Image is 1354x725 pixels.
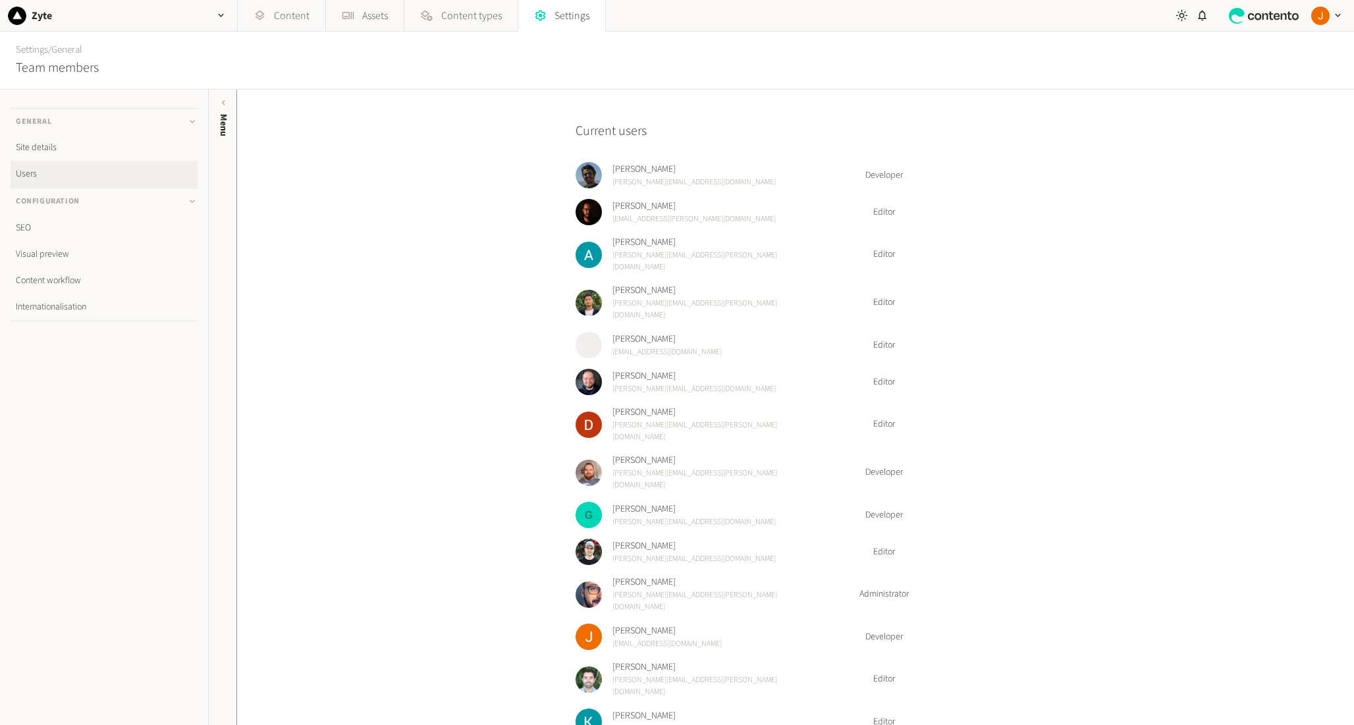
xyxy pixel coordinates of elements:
[612,589,821,613] span: [PERSON_NAME][EMAIL_ADDRESS][PERSON_NAME][DOMAIN_NAME]
[11,267,198,294] a: Content workflow
[576,581,602,608] img: Josh Angell
[612,406,821,419] span: [PERSON_NAME]
[831,508,936,522] span: Developer
[831,169,936,182] span: Developer
[831,205,936,219] span: Editor
[576,624,602,650] img: Josu Escalada
[576,502,602,528] img: George
[217,114,230,136] span: Menu
[11,215,198,241] a: SEO
[831,296,936,309] span: Editor
[612,674,821,698] span: [PERSON_NAME][EMAIL_ADDRESS][PERSON_NAME][DOMAIN_NAME]
[612,333,722,346] span: [PERSON_NAME]
[831,248,936,261] span: Editor
[48,43,51,57] span: /
[441,8,502,24] span: Content types
[612,468,821,491] span: [PERSON_NAME][EMAIL_ADDRESS][PERSON_NAME][DOMAIN_NAME]
[831,545,936,559] span: Editor
[576,199,602,225] img: Andre Gonçalves
[831,587,936,601] span: Administrator
[32,8,52,24] h2: Zyte
[612,454,821,468] span: [PERSON_NAME]
[612,576,821,589] span: [PERSON_NAME]
[831,375,936,389] span: Editor
[576,290,602,316] img: Arnold Alexander
[612,213,776,225] span: [EMAIL_ADDRESS][PERSON_NAME][DOMAIN_NAME]
[576,242,602,268] img: Anita Clarke
[8,7,26,25] img: Zyte
[16,116,51,128] span: General
[576,666,602,693] img: Juan Puig Martínez
[11,294,198,320] a: Internationalisation
[576,539,602,565] img: Ivan Kostov
[612,236,821,250] span: [PERSON_NAME]
[612,298,821,321] span: [PERSON_NAME][EMAIL_ADDRESS][PERSON_NAME][DOMAIN_NAME]
[16,58,99,78] h2: Team members
[612,539,776,553] span: [PERSON_NAME]
[612,369,776,383] span: [PERSON_NAME]
[831,466,936,479] span: Developer
[612,200,776,213] span: [PERSON_NAME]
[612,660,821,674] span: [PERSON_NAME]
[612,709,776,723] span: [PERSON_NAME]
[555,8,589,24] span: Settings
[612,419,821,443] span: [PERSON_NAME][EMAIL_ADDRESS][PERSON_NAME][DOMAIN_NAME]
[11,134,198,161] a: Site details
[612,638,722,650] span: [EMAIL_ADDRESS][DOMAIN_NAME]
[612,163,776,176] span: [PERSON_NAME]
[576,412,602,438] img: Debbie Crook
[612,383,776,395] span: [PERSON_NAME][EMAIL_ADDRESS][DOMAIN_NAME]
[831,338,936,352] span: Editor
[612,176,776,188] span: [PERSON_NAME][EMAIL_ADDRESS][DOMAIN_NAME]
[612,284,821,298] span: [PERSON_NAME]
[612,250,821,273] span: [PERSON_NAME][EMAIL_ADDRESS][PERSON_NAME][DOMAIN_NAME]
[576,460,602,486] img: Erik Galiana Farell
[1311,7,1330,25] img: Josu Escalada
[51,43,82,57] span: General
[612,516,776,528] span: [PERSON_NAME][EMAIL_ADDRESS][DOMAIN_NAME]
[831,630,936,644] span: Developer
[576,332,602,358] img: Cleber Alexandre
[11,161,198,187] a: Users
[612,502,776,516] span: [PERSON_NAME]
[612,553,776,565] span: [PERSON_NAME][EMAIL_ADDRESS][DOMAIN_NAME]
[576,369,602,395] img: Daniel Cave
[576,162,602,188] img: Agustin Castro
[612,346,722,358] span: [EMAIL_ADDRESS][DOMAIN_NAME]
[11,241,198,267] a: Visual preview
[612,624,722,638] span: [PERSON_NAME]
[16,43,48,57] a: Settings
[831,672,936,686] span: Editor
[576,121,1015,141] h3: Current users
[16,196,80,207] span: Configuration
[831,417,936,431] span: Editor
